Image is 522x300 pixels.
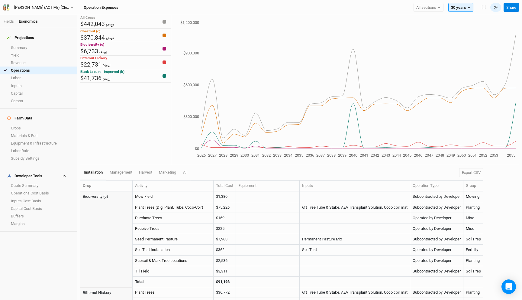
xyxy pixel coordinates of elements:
[240,153,249,158] tspan: 2030
[80,15,95,20] span: All Crops
[463,223,483,234] td: Misc
[214,266,236,277] td: $3,311
[501,279,516,294] div: Open Intercom Messenger
[80,287,133,298] td: Bitternut Hickory
[139,170,152,174] span: harvest
[463,181,483,191] th: Group
[4,19,14,24] a: Fields
[504,3,519,12] button: Share
[135,216,162,220] a: Purchase Trees
[135,269,149,273] a: Till Field
[80,29,100,33] span: Chestnut (c)
[300,245,410,255] td: Soil Test
[14,5,70,11] div: [PERSON_NAME] (ACTIVE) [Cleaned up OpEx]
[214,234,236,245] td: $7,983
[479,153,487,158] tspan: 2052
[507,153,515,158] tspan: 2055
[19,19,38,24] div: Economics
[300,202,410,213] td: 6ft Tree Tube & Stake, AEA Transplant Solution, Coco coir mat
[216,279,230,284] strong: $91,193
[183,51,199,55] tspan: $900,000
[135,279,143,284] strong: Total
[214,181,236,191] th: Total Cost
[448,3,473,12] button: 30 years
[135,194,153,199] a: Mow Field
[80,191,133,202] td: Biodiversity (c)
[214,202,236,213] td: $75,226
[236,181,300,191] th: Equipment
[80,56,107,60] span: Bitternut Hickory
[327,153,336,158] tspan: 2038
[403,153,411,158] tspan: 2045
[80,48,98,55] span: $6,733
[3,4,74,11] button: [PERSON_NAME] (ACTIVE) [Cleaned up OpEx]
[110,170,132,174] span: management
[7,116,32,121] div: Farm Data
[338,153,346,158] tspan: 2039
[106,37,114,41] span: (Avg)
[80,42,104,47] span: Biodiversity (c)
[183,83,199,87] tspan: $600,000
[490,153,498,158] tspan: 2053
[295,153,303,158] tspan: 2035
[392,153,401,158] tspan: 2044
[436,153,444,158] tspan: 2048
[80,70,124,74] span: Black Locust - Improved (b)
[463,245,483,255] td: Fertility
[360,153,368,158] tspan: 2041
[425,153,433,158] tspan: 2047
[410,245,463,255] td: Operated by Developer
[7,35,34,40] div: Projections
[410,191,463,202] td: Subcontracted by Developer
[103,77,111,81] span: (Avg)
[180,20,199,25] tspan: $1,200,000
[7,174,42,178] div: Developer Tools
[446,153,455,158] tspan: 2049
[159,170,176,174] span: marketing
[195,146,199,151] tspan: $0
[414,3,443,12] button: All sections
[306,153,314,158] tspan: 2036
[262,153,271,158] tspan: 2032
[457,153,466,158] tspan: 2050
[463,266,483,277] td: Soil Prep
[414,153,422,158] tspan: 2046
[410,213,463,223] td: Operated by Developer
[410,223,463,234] td: Operated by Developer
[103,64,111,67] span: (Avg)
[230,153,238,158] tspan: 2029
[214,213,236,223] td: $169
[80,21,105,28] span: $442,043
[106,23,114,27] span: (Avg)
[371,153,379,158] tspan: 2042
[208,153,217,158] tspan: 2027
[410,256,463,266] td: Operated by Developer
[463,213,483,223] td: Misc
[214,223,236,234] td: $225
[135,237,178,241] a: Seed Permanent Pasture
[214,287,236,298] td: $36,772
[410,287,463,298] td: Subcontracted by Developer
[416,5,436,11] span: All sections
[410,234,463,245] td: Subcontracted by Developer
[135,226,159,231] a: Receive Trees
[459,168,483,177] button: Export CSV
[463,234,483,245] td: Soil Prep
[410,181,463,191] th: Operation Type
[382,153,390,158] tspan: 2043
[84,5,118,10] h3: Operation Expenses
[349,153,357,158] tspan: 2040
[214,256,236,266] td: $2,536
[251,153,260,158] tspan: 2031
[183,170,187,174] span: All
[410,266,463,277] td: Subcontracted by Developer
[4,170,73,182] h4: Developer Tools
[284,153,293,158] tspan: 2034
[133,181,214,191] th: Activity
[135,258,187,263] a: Subsoil & Mark Tree Locations
[14,5,70,11] div: Warehime (ACTIVE) [Cleaned up OpEx]
[80,75,101,82] span: $41,736
[410,202,463,213] td: Subcontracted by Developer
[84,170,103,174] span: installation
[300,287,410,298] td: 6ft Tree Tube & Stake, AEA Transplant Solution, Coco coir mat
